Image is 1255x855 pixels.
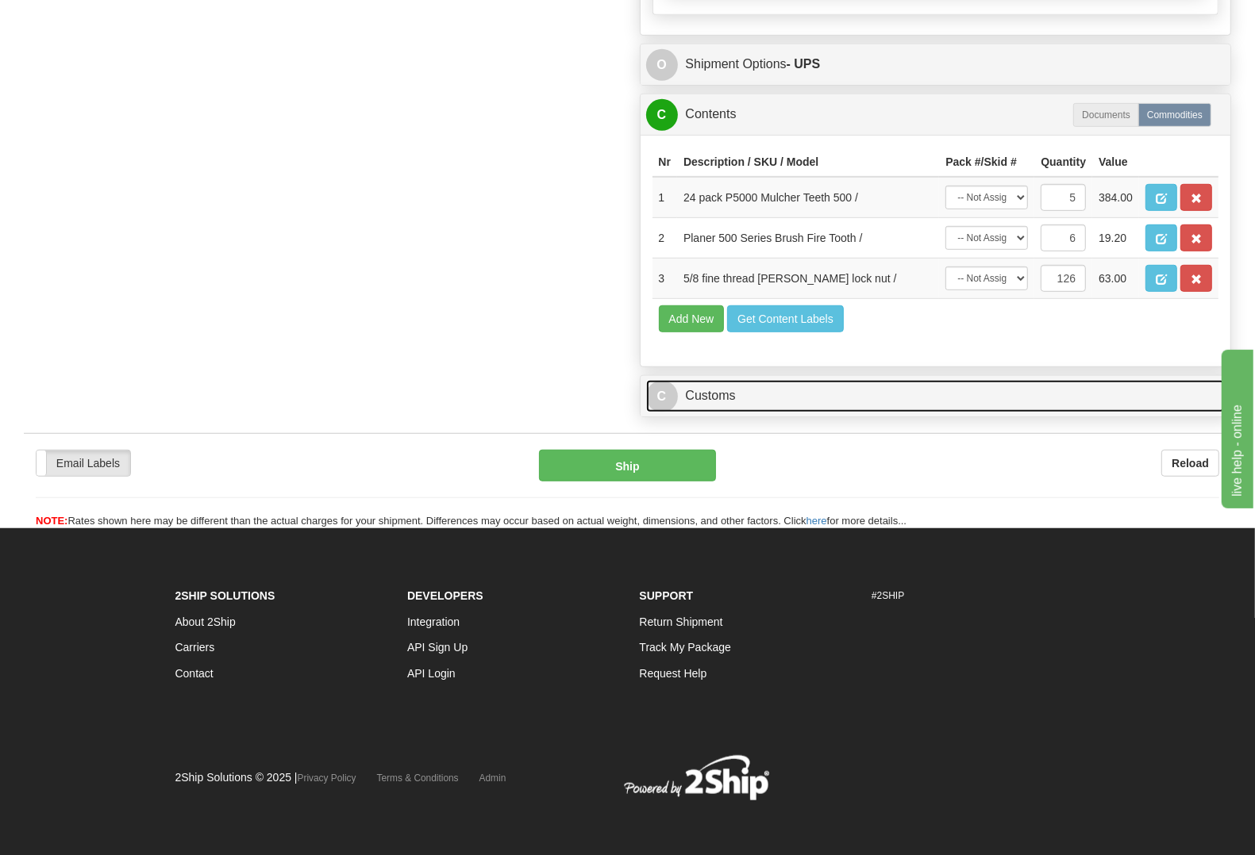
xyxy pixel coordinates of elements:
[653,217,678,258] td: 2
[175,641,215,654] a: Carriers
[787,57,821,71] strong: - UPS
[1172,457,1209,470] b: Reload
[677,148,939,177] th: Description / SKU / Model
[1092,177,1139,218] td: 384.00
[1092,258,1139,298] td: 63.00
[36,515,67,527] span: NOTE:
[12,10,147,29] div: live help - online
[175,615,236,628] a: About 2Ship
[175,771,356,784] span: 2Ship Solutions © 2025 |
[653,258,678,298] td: 3
[1161,450,1219,477] button: Reload
[24,514,1231,529] div: Rates shown here may be different than the actual charges for your shipment. Differences may occu...
[872,591,1080,601] h6: #2SHIP
[646,48,1226,81] a: OShipment Options- UPS
[677,177,939,218] td: 24 pack P5000 Mulcher Teeth 500 /
[1092,148,1139,177] th: Value
[37,451,130,476] label: Email Labels
[939,148,1034,177] th: Pack #/Skid #
[1092,217,1139,258] td: 19.20
[653,177,678,218] td: 1
[407,615,460,628] a: Integration
[407,589,483,602] strong: Developers
[646,99,678,131] span: C
[407,667,456,680] a: API Login
[646,380,1226,412] a: CCustoms
[407,641,468,654] a: API Sign Up
[640,641,731,654] a: Track My Package
[539,450,717,481] button: Ship
[1034,148,1092,177] th: Quantity
[377,773,459,784] a: Terms & Conditions
[677,258,939,298] td: 5/8 fine thread [PERSON_NAME] lock nut /
[175,667,214,680] a: Contact
[677,217,939,258] td: Planer 500 Series Brush Fire Tooth /
[1073,103,1139,127] label: Documents
[640,589,694,602] strong: Support
[175,589,275,602] strong: 2Ship Solutions
[659,305,725,332] button: Add New
[1218,347,1253,508] iframe: chat widget
[640,667,707,680] a: Request Help
[807,515,827,527] a: here
[1138,103,1211,127] label: Commodities
[646,49,678,81] span: O
[646,98,1226,131] a: CContents
[646,381,678,412] span: C
[479,773,506,784] a: Admin
[727,305,844,332] button: Get Content Labels
[653,148,678,177] th: Nr
[640,615,723,628] a: Return Shipment
[298,773,356,784] a: Privacy Policy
